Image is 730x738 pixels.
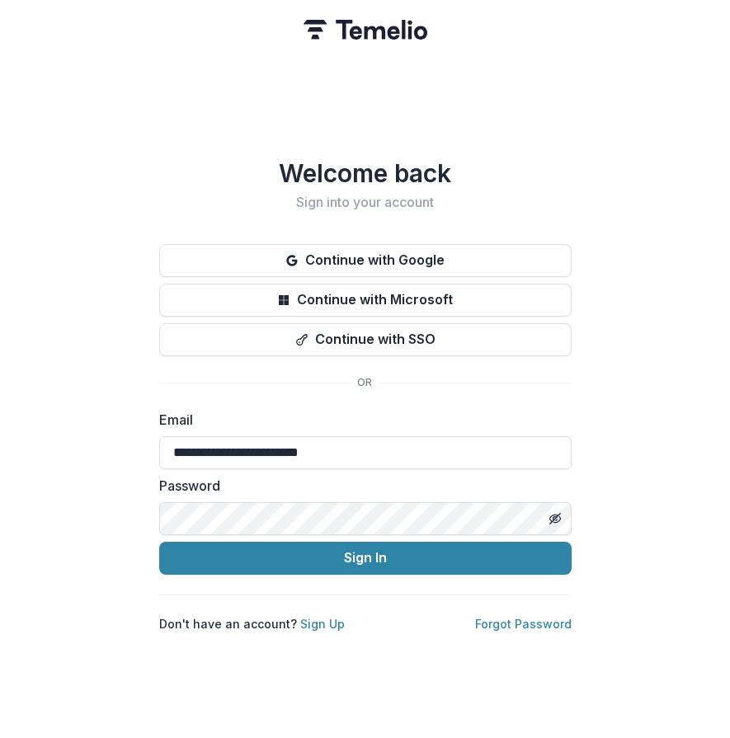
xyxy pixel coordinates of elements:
h2: Sign into your account [159,195,572,210]
button: Continue with SSO [159,323,572,356]
button: Continue with Microsoft [159,284,572,317]
label: Email [159,410,562,430]
button: Toggle password visibility [542,505,568,532]
p: Don't have an account? [159,615,345,632]
img: Temelio [304,20,427,40]
h1: Welcome back [159,158,572,188]
label: Password [159,476,562,496]
button: Continue with Google [159,244,572,277]
button: Sign In [159,542,572,575]
a: Sign Up [300,617,345,631]
a: Forgot Password [475,617,572,631]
